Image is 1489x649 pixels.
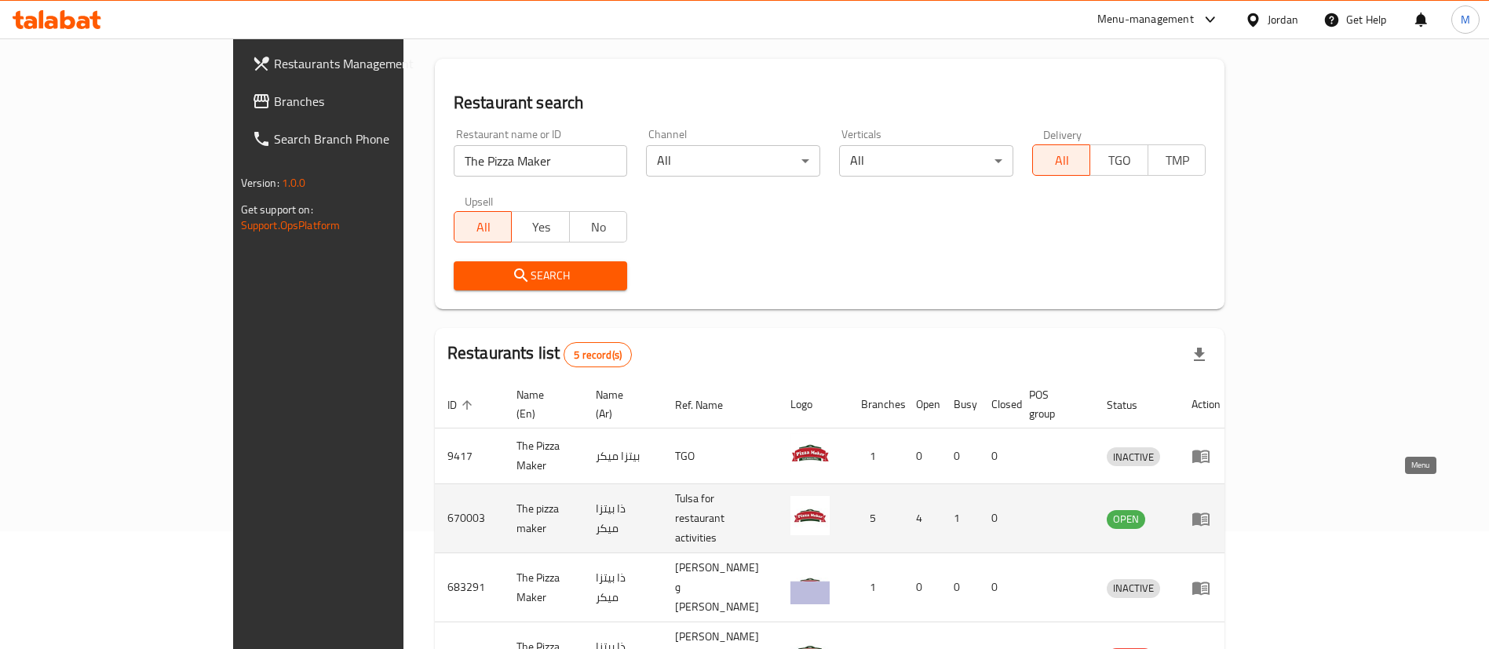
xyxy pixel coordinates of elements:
span: INACTIVE [1107,448,1160,466]
button: TGO [1089,144,1148,176]
a: Search Branch Phone [239,120,482,158]
div: Total records count [564,342,632,367]
td: 0 [903,428,941,484]
button: TMP [1148,144,1206,176]
span: TGO [1097,149,1142,172]
button: Search [454,261,628,290]
span: POS group [1029,385,1075,423]
div: INACTIVE [1107,447,1160,466]
th: Open [903,381,941,428]
button: All [1032,144,1091,176]
span: All [461,216,506,239]
span: Get support on: [241,199,313,220]
td: TGO [662,428,778,484]
td: 4 [903,484,941,553]
span: OPEN [1107,510,1145,528]
td: 0 [903,553,941,622]
td: بيتزا ميكر [583,428,662,484]
button: All [454,211,513,242]
h2: Restaurant search [454,91,1206,115]
span: No [576,216,622,239]
div: OPEN [1107,510,1145,529]
a: Branches [239,82,482,120]
img: The Pizza Maker [790,565,830,604]
a: Support.OpsPlatform [241,215,341,235]
span: TMP [1155,149,1200,172]
th: Busy [941,381,979,428]
td: 1 [849,428,903,484]
button: Yes [511,211,570,242]
td: 0 [941,428,979,484]
span: INACTIVE [1107,579,1160,597]
div: Menu-management [1097,10,1194,29]
span: Status [1107,396,1158,414]
span: 5 record(s) [564,348,631,363]
td: 0 [941,553,979,622]
td: 5 [849,484,903,553]
span: Search [466,266,615,286]
span: Version: [241,173,279,193]
td: 0 [979,484,1016,553]
div: All [646,145,820,177]
span: 1.0.0 [282,173,306,193]
img: The pizza maker [790,496,830,535]
div: Jordan [1268,11,1298,28]
td: ذا بيتزا ميكر [583,553,662,622]
span: ID [447,396,477,414]
span: Branches [274,92,469,111]
button: No [569,211,628,242]
span: M [1461,11,1470,28]
div: Menu [1192,578,1221,597]
div: Export file [1181,336,1218,374]
a: Restaurants Management [239,45,482,82]
td: 0 [979,428,1016,484]
td: 0 [979,553,1016,622]
div: INACTIVE [1107,579,1160,598]
th: Action [1179,381,1233,428]
h2: Restaurants list [447,341,632,367]
th: Closed [979,381,1016,428]
input: Search for restaurant name or ID.. [454,145,628,177]
td: Tulsa for restaurant activities [662,484,778,553]
span: Yes [518,216,564,239]
th: Branches [849,381,903,428]
span: Name (En) [516,385,564,423]
td: The Pizza Maker [504,553,583,622]
span: Name (Ar) [596,385,644,423]
span: Search Branch Phone [274,129,469,148]
td: The pizza maker [504,484,583,553]
img: The Pizza Maker [790,433,830,472]
th: Logo [778,381,849,428]
span: Ref. Name [675,396,743,414]
div: All [839,145,1013,177]
label: Upsell [465,195,494,206]
td: 1 [941,484,979,553]
span: Restaurants Management [274,54,469,73]
td: 1 [849,553,903,622]
span: All [1039,149,1085,172]
div: Menu [1192,447,1221,465]
td: The Pizza Maker [504,428,583,484]
label: Delivery [1043,129,1082,140]
td: ذا بيتزا ميكر [583,484,662,553]
td: [PERSON_NAME] و [PERSON_NAME] [662,553,778,622]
